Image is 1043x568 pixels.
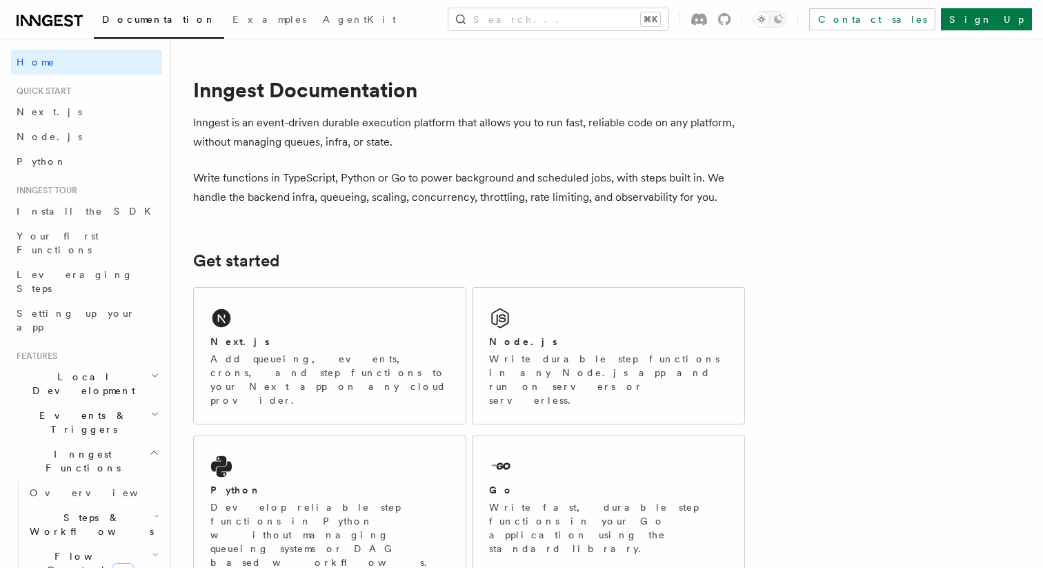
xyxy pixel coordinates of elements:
[193,287,466,424] a: Next.jsAdd queueing, events, crons, and step functions to your Next app on any cloud provider.
[232,14,306,25] span: Examples
[941,8,1032,30] a: Sign Up
[17,308,135,333] span: Setting up your app
[11,301,162,340] a: Setting up your app
[489,352,728,407] p: Write durable step functions in any Node.js app and run on servers or serverless.
[11,124,162,149] a: Node.js
[641,12,660,26] kbd: ⌘K
[753,11,786,28] button: Toggle dark mode
[24,511,154,538] span: Steps & Workflows
[11,262,162,301] a: Leveraging Steps
[210,352,449,407] p: Add queueing, events, crons, and step functions to your Next app on any cloud provider.
[11,403,162,442] button: Events & Triggers
[102,14,216,25] span: Documentation
[224,4,315,37] a: Examples
[11,364,162,403] button: Local Development
[11,409,150,436] span: Events & Triggers
[17,156,67,167] span: Python
[94,4,224,39] a: Documentation
[489,500,728,556] p: Write fast, durable step functions in your Go application using the standard library.
[210,483,261,497] h2: Python
[17,231,99,255] span: Your first Functions
[210,335,270,349] h2: Next.js
[11,86,71,97] span: Quick start
[809,8,935,30] a: Contact sales
[323,14,396,25] span: AgentKit
[17,269,133,294] span: Leveraging Steps
[17,55,55,69] span: Home
[489,335,557,349] h2: Node.js
[193,113,745,152] p: Inngest is an event-driven durable execution platform that allows you to run fast, reliable code ...
[489,483,514,497] h2: Go
[17,106,82,117] span: Next.js
[11,149,162,174] a: Python
[472,287,745,424] a: Node.jsWrite durable step functions in any Node.js app and run on servers or serverless.
[30,487,172,498] span: Overview
[24,480,162,505] a: Overview
[11,224,162,262] a: Your first Functions
[193,251,279,271] a: Get started
[11,351,57,362] span: Features
[11,370,150,398] span: Local Development
[11,442,162,480] button: Inngest Functions
[11,185,77,196] span: Inngest tour
[448,8,668,30] button: Search...⌘K
[11,447,149,475] span: Inngest Functions
[17,206,159,217] span: Install the SDK
[11,99,162,124] a: Next.js
[17,131,82,142] span: Node.js
[193,77,745,102] h1: Inngest Documentation
[24,505,162,544] button: Steps & Workflows
[193,168,745,207] p: Write functions in TypeScript, Python or Go to power background and scheduled jobs, with steps bu...
[11,50,162,75] a: Home
[11,199,162,224] a: Install the SDK
[315,4,404,37] a: AgentKit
